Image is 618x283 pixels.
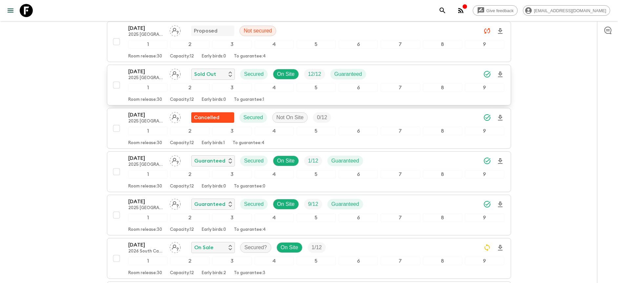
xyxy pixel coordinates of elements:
div: Not secured [239,26,276,36]
div: 6 [339,127,378,135]
div: 7 [381,83,420,92]
p: Early birds: 0 [202,54,226,59]
p: [DATE] [128,241,164,249]
p: 2025 [GEOGRAPHIC_DATA] (Jun - Nov) [128,119,164,124]
div: 3 [212,127,252,135]
p: 2025 [GEOGRAPHIC_DATA] (Dec - Mar) [128,162,164,167]
p: Early birds: 1 [202,141,225,146]
p: Early birds: 0 [202,97,226,102]
button: [DATE]2025 [GEOGRAPHIC_DATA] (Dec - Mar)Assign pack leaderGuaranteedSecuredOn SiteTrip FillGuaran... [107,195,511,235]
p: Capacity: 12 [170,54,194,59]
div: Secured [240,199,268,209]
p: To guarantee: 4 [234,227,266,232]
div: On Site [273,199,299,209]
span: [EMAIL_ADDRESS][DOMAIN_NAME] [530,8,610,13]
div: 5 [297,127,336,135]
div: 4 [255,127,294,135]
div: 4 [255,83,294,92]
div: DMC advised that this is bad season [191,112,234,123]
button: [DATE]2025 [GEOGRAPHIC_DATA] (Jun - Nov)Assign pack leaderDMC advised that this is bad seasonSecu... [107,108,511,149]
p: [DATE] [128,111,164,119]
p: Capacity: 12 [170,271,194,276]
p: On Site [277,70,295,78]
span: Assign pack leader [170,114,181,119]
div: Secured [239,112,267,123]
p: Secured [244,70,264,78]
div: 7 [381,257,420,265]
div: 6 [339,40,378,49]
p: Guaranteed [331,157,359,165]
div: 8 [423,257,462,265]
p: On Site [281,244,298,251]
div: 9 [465,257,504,265]
p: To guarantee: 3 [234,271,265,276]
svg: Synced Successfully [483,200,491,208]
div: 7 [381,127,420,135]
p: To guarantee: 0 [234,184,265,189]
div: 2 [170,213,210,222]
div: 5 [297,257,336,265]
div: 2 [170,257,210,265]
span: Give feedback [483,8,517,13]
p: Secured [243,114,263,121]
div: 5 [297,83,336,92]
div: 4 [255,170,294,179]
p: Early birds: 0 [202,227,226,232]
p: Cancelled [194,114,219,121]
div: 1 [128,127,168,135]
p: Room release: 30 [128,97,162,102]
p: [DATE] [128,198,164,206]
svg: Synced Successfully [483,70,491,78]
p: To guarantee: 4 [233,141,264,146]
div: Not On Site [272,112,308,123]
p: Capacity: 12 [170,184,194,189]
div: On Site [277,242,302,253]
button: [DATE]2025 [GEOGRAPHIC_DATA] (Jun - Nov)Assign pack leaderProposedNot secured123456789Room releas... [107,21,511,62]
div: 2 [170,170,210,179]
div: 8 [423,40,462,49]
div: 8 [423,170,462,179]
p: 1 / 12 [312,244,322,251]
svg: Download Onboarding [496,27,504,35]
p: Guaranteed [331,200,359,208]
p: [DATE] [128,24,164,32]
div: 6 [339,257,378,265]
p: 1 / 12 [308,157,318,165]
button: [DATE]2025 [GEOGRAPHIC_DATA] (Dec - Mar)Assign pack leaderGuaranteedSecuredOn SiteTrip FillGuaran... [107,151,511,192]
div: 3 [212,40,252,49]
div: 1 [128,170,168,179]
div: 4 [255,40,294,49]
div: Secured [240,69,268,79]
button: [DATE]2026 South Camp (Dec - Mar)Assign pack leaderOn SaleSecured?On SiteTrip Fill123456789Room r... [107,238,511,279]
div: 9 [465,127,504,135]
a: Give feedback [473,5,518,16]
div: 8 [423,127,462,135]
div: Trip Fill [304,156,322,166]
svg: Download Onboarding [496,114,504,122]
p: To guarantee: 1 [234,97,264,102]
div: 8 [423,213,462,222]
p: Capacity: 12 [170,97,194,102]
div: 9 [465,40,504,49]
p: Guaranteed [334,70,362,78]
div: Trip Fill [304,199,322,209]
div: 1 [128,257,168,265]
p: Guaranteed [194,157,225,165]
p: Not On Site [277,114,304,121]
div: [EMAIL_ADDRESS][DOMAIN_NAME] [523,5,610,16]
span: Assign pack leader [170,244,181,249]
div: Trip Fill [313,112,331,123]
div: Trip Fill [308,242,326,253]
div: On Site [273,156,299,166]
svg: Download Onboarding [496,71,504,78]
p: To guarantee: 4 [234,54,266,59]
svg: Download Onboarding [496,157,504,165]
p: On Site [277,200,295,208]
div: 2 [170,83,210,92]
div: 2 [170,40,210,49]
p: Secured? [244,244,267,251]
div: Secured? [240,242,271,253]
span: Assign pack leader [170,157,181,163]
div: 9 [465,83,504,92]
svg: Download Onboarding [496,201,504,208]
